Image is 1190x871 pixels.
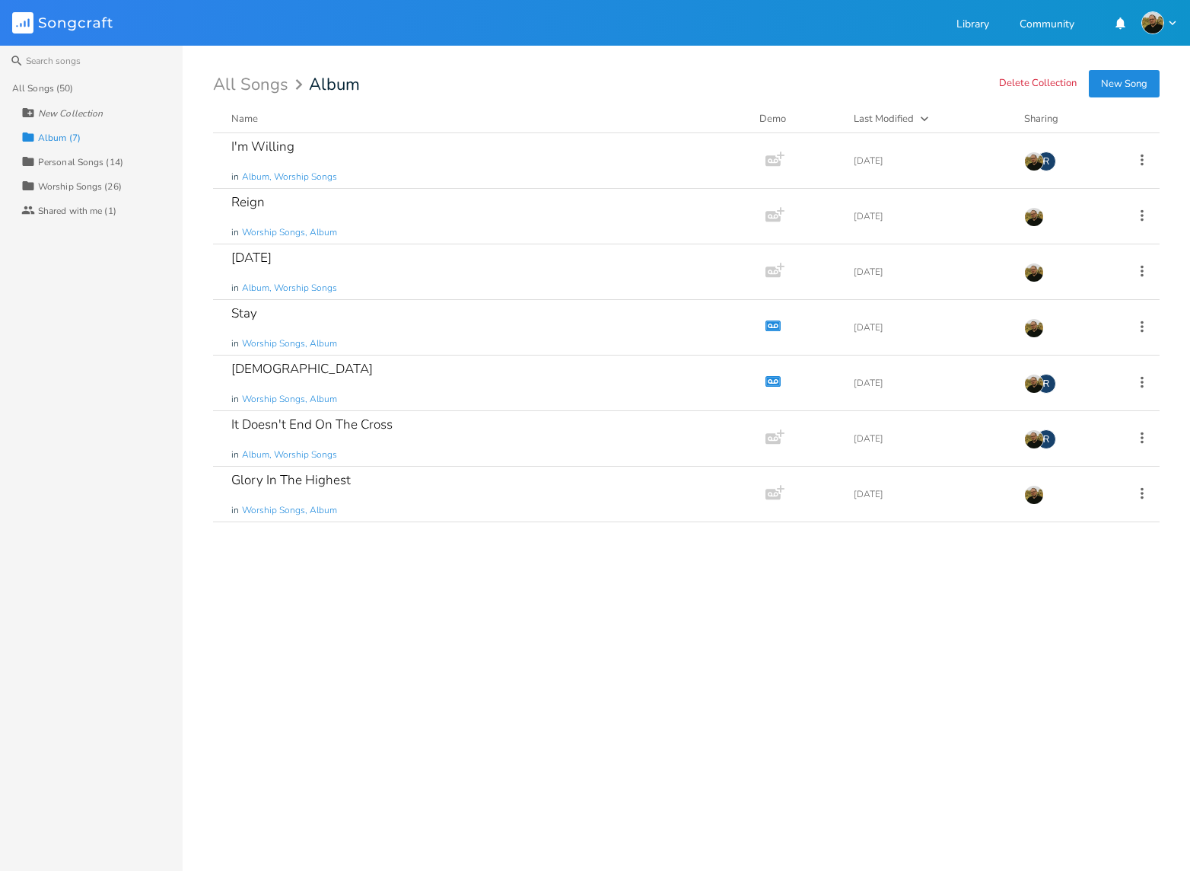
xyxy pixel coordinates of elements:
div: [DATE] [854,323,1006,332]
div: Sharing [1024,111,1115,126]
div: New Collection [38,109,103,118]
span: in [231,448,239,461]
div: Album (7) [38,133,81,142]
span: Album, Worship Songs [242,282,337,295]
div: rspang70 [1036,374,1056,394]
div: [DATE] [854,490,1006,499]
span: Worship Songs, Album [242,504,337,517]
img: Jordan Jankoviak [1141,11,1164,34]
img: Jordan Jankoviak [1024,374,1044,394]
span: in [231,282,239,295]
span: in [231,393,239,406]
span: Worship Songs, Album [242,393,337,406]
div: [DATE] [231,251,272,264]
div: [DATE] [854,267,1006,276]
div: All Songs [213,78,307,92]
span: Album, Worship Songs [242,171,337,183]
div: Stay [231,307,257,320]
span: Worship Songs, Album [242,337,337,350]
div: It Doesn't End On The Cross [231,418,393,431]
div: Personal Songs (14) [38,158,123,167]
div: [DEMOGRAPHIC_DATA] [231,362,373,375]
div: Reign [231,196,265,209]
img: Jordan Jankoviak [1024,429,1044,449]
img: Jordan Jankoviak [1024,207,1044,227]
div: [DATE] [854,156,1006,165]
div: Shared with me (1) [38,206,116,215]
a: Library [956,19,989,32]
div: [DATE] [854,434,1006,443]
div: I'm Willing [231,140,294,153]
img: Jordan Jankoviak [1024,485,1044,505]
img: Jordan Jankoviak [1024,318,1044,338]
button: Delete Collection [999,78,1077,91]
div: Worship Songs (26) [38,182,122,191]
div: Name [231,112,258,126]
div: Glory In The Highest [231,474,351,487]
a: Community [1020,19,1074,32]
div: [DATE] [854,378,1006,388]
span: in [231,226,239,239]
span: Worship Songs, Album [242,226,337,239]
div: rspang70 [1036,152,1056,171]
button: New Song [1089,70,1160,97]
button: Name [231,111,741,126]
img: Jordan Jankoviak [1024,152,1044,171]
span: in [231,171,239,183]
div: All Songs (50) [12,84,73,93]
span: in [231,337,239,350]
div: rspang70 [1036,429,1056,449]
div: Last Modified [854,112,914,126]
span: in [231,504,239,517]
img: Jordan Jankoviak [1024,263,1044,282]
div: Demo [759,111,835,126]
span: Album [309,76,360,93]
div: [DATE] [854,212,1006,221]
button: Last Modified [854,111,1006,126]
span: Album, Worship Songs [242,448,337,461]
